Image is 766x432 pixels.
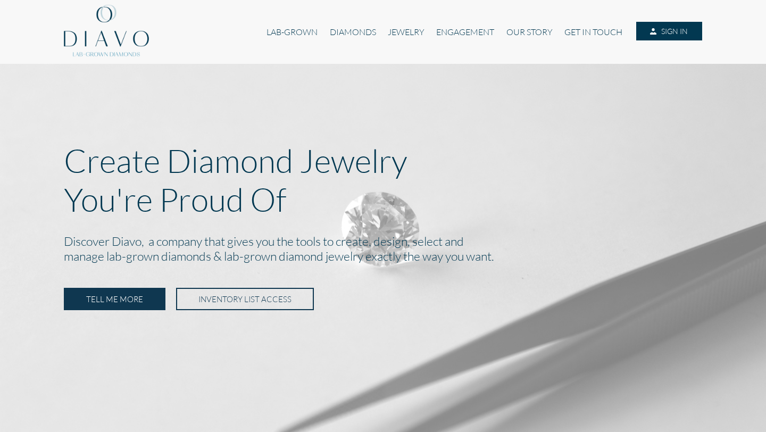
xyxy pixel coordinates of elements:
h2: Discover Diavo, a company that gives you the tools to create, design, select and manage lab-grown... [64,231,702,268]
a: SIGN IN [636,22,702,41]
a: GET IN TOUCH [559,22,628,42]
p: Create Diamond Jewelry You're Proud Of [64,141,702,219]
a: ENGAGEMENT [430,22,500,42]
a: INVENTORY LIST ACCESS [176,288,314,310]
a: OUR STORY [501,22,559,42]
a: JEWELRY [382,22,430,42]
a: DIAMONDS [324,22,382,42]
a: LAB-GROWN [261,22,323,42]
a: TELL ME MORE [64,288,165,310]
